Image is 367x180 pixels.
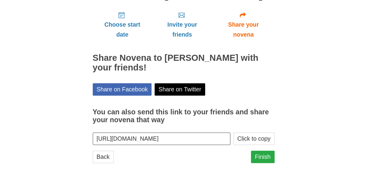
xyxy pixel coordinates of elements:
span: Share your novena [219,20,269,40]
a: Choose start date [93,7,152,43]
a: Share on Twitter [155,83,205,96]
h3: You can also send this link to your friends and share your novena that way [93,108,275,124]
a: Finish [251,151,275,163]
span: Invite your friends [158,20,206,40]
a: Back [93,151,114,163]
h2: Share Novena to [PERSON_NAME] with your friends! [93,53,275,73]
span: Choose start date [99,20,146,40]
a: Invite your friends [152,7,212,43]
a: Share on Facebook [93,83,152,96]
a: Share your novena [212,7,275,43]
button: Click to copy [233,133,275,145]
